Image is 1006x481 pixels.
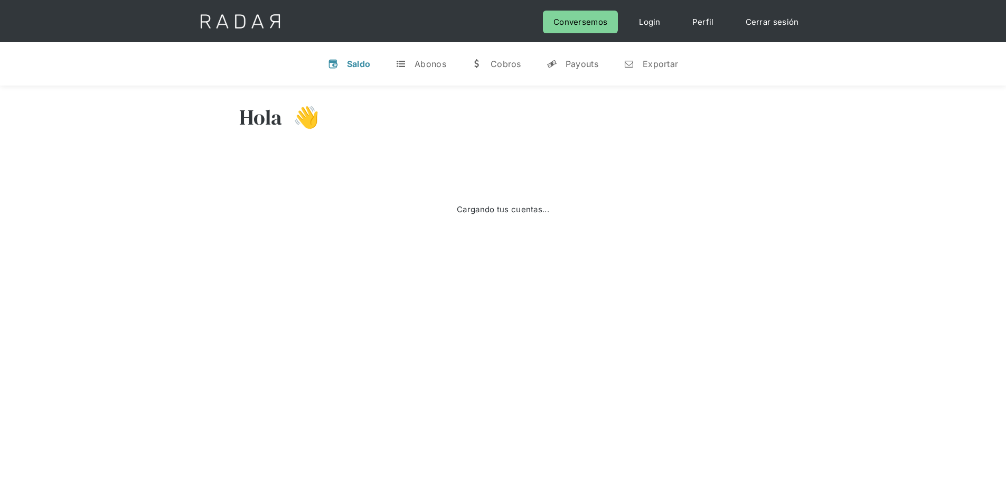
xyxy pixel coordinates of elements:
[415,59,446,69] div: Abonos
[239,104,283,130] h3: Hola
[283,104,319,130] h3: 👋
[682,11,725,33] a: Perfil
[624,59,634,69] div: n
[491,59,521,69] div: Cobros
[457,202,549,216] div: Cargando tus cuentas...
[628,11,671,33] a: Login
[735,11,810,33] a: Cerrar sesión
[396,59,406,69] div: t
[566,59,598,69] div: Payouts
[328,59,339,69] div: v
[643,59,678,69] div: Exportar
[543,11,618,33] a: Conversemos
[547,59,557,69] div: y
[347,59,371,69] div: Saldo
[472,59,482,69] div: w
